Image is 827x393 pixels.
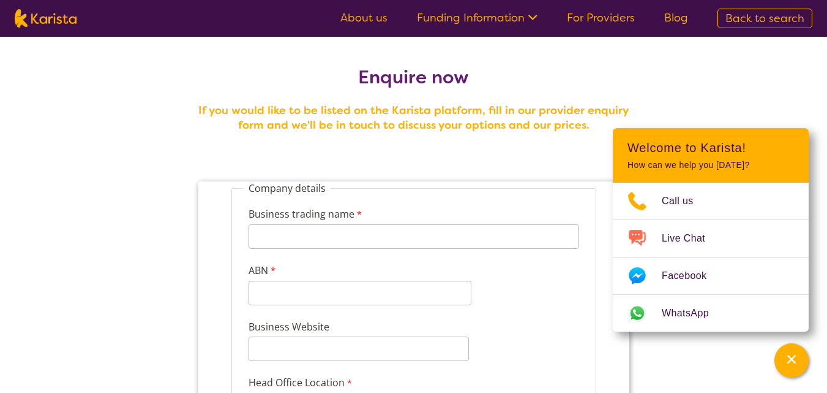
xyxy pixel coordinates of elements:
span: Back to search [725,11,804,26]
a: Funding Information [417,10,537,25]
a: Back to search [717,9,812,28]
select: Head Office Location [55,230,278,254]
span: Call us [662,192,708,210]
label: ABN [55,100,85,118]
h2: Enquire now [193,66,634,88]
h4: If you would like to be listed on the Karista platform, fill in our provider enquiry form and we'... [193,103,634,132]
label: Business Type [55,325,174,343]
button: Channel Menu [774,343,809,378]
input: ABN [55,118,278,142]
a: Web link opens in a new tab. [613,295,809,332]
ul: Choose channel [613,183,809,332]
img: Karista logo [15,9,77,28]
span: Live Chat [662,229,720,248]
a: For Providers [567,10,635,25]
span: WhatsApp [662,304,724,322]
label: Business Website [55,156,217,174]
a: Blog [664,10,688,25]
legend: Company details [50,18,137,32]
input: Number of existing clients [55,286,278,311]
h2: Welcome to Karista! [627,140,794,155]
label: Business trading name [55,44,171,61]
p: How can we help you [DATE]? [627,160,794,170]
label: Head Office Location [55,212,174,230]
label: Number of existing clients [55,269,186,286]
input: Business Website [55,174,275,198]
span: Facebook [662,267,721,285]
div: Channel Menu [613,128,809,332]
input: Business trading name [55,61,386,86]
a: About us [340,10,387,25]
select: Business Type [55,343,278,367]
